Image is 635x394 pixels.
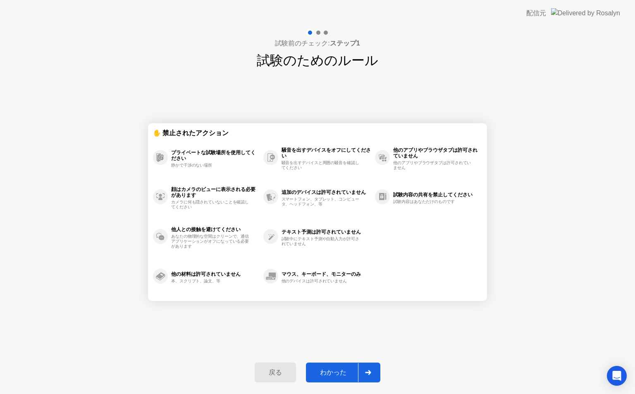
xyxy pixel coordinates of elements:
img: Delivered by Rosalyn [551,8,620,18]
div: 他のデバイスは許可されていません [282,279,360,284]
div: 追加のデバイスは許可されていません [282,189,371,195]
div: 他のアプリやブラウザタブは許可されていません [393,160,471,170]
div: ✋ 禁止されたアクション [153,128,482,138]
div: あなたの物理的な空間はクリーンで、通信アプリケーションがオフになっている必要があります [171,234,249,249]
div: 静かで干渉のない場所 [171,163,249,168]
div: 騒音を出すデバイスと周囲の騒音を確認してください [282,160,360,170]
div: 試験内容はあなただけのものです [393,199,471,204]
div: 騒音を出すデバイスをオフにしてください [282,147,371,159]
div: Open Intercom Messenger [607,366,627,386]
div: 顔はカメラのビューに表示される必要があります [171,186,259,198]
div: カメラに何も隠されていないことを確認してください [171,200,249,210]
div: 配信元 [526,8,546,18]
div: 他のアプリやブラウザタブは許可されていません [393,147,478,159]
div: 試験中にテキスト予測や自動入力が許可されていません [282,236,360,246]
button: わかった [306,363,380,382]
h1: 試験のためのルール [257,50,378,70]
h4: 試験前のチェック: [275,38,360,48]
div: 試験内容の共有を禁止してください [393,192,478,198]
div: スマートフォン、タブレット、コンピュータ、ヘッドフォン、等 [282,197,360,207]
div: 他人との接触を避けてください [171,227,259,232]
button: 戻る [255,363,296,382]
div: 他の材料は許可されていません [171,271,259,277]
b: ステップ1 [330,40,360,47]
div: 本、スクリプト、論文、等 [171,279,249,284]
div: プライベートな試験場所を使用してください [171,150,259,161]
div: 戻る [257,368,294,377]
div: マウス、キーボード、モニターのみ [282,271,371,277]
div: わかった [308,368,358,377]
div: テキスト予測は許可されていません [282,229,371,235]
